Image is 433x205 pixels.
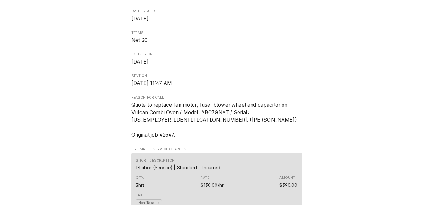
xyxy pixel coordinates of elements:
div: Short Description [136,158,220,171]
span: Reason for Call [131,101,302,139]
span: Sent On [131,73,302,79]
div: Reason for Call [131,95,302,139]
div: Rate [201,175,209,180]
div: Amount [279,175,297,188]
span: Date Issued [131,15,302,23]
div: Expires On [131,52,302,65]
span: Sent On [131,80,302,87]
div: Quantity [136,182,145,188]
div: Sent On [131,73,302,87]
span: [DATE] 11:47 AM [131,80,172,86]
div: Short Description [136,158,175,163]
div: Price [201,182,224,188]
span: Expires On [131,52,302,57]
span: Date Issued [131,9,302,14]
div: Amount [279,175,295,180]
span: Expires On [131,58,302,66]
span: Net 30 [131,37,148,43]
div: Quantity [136,175,145,188]
div: Date Issued [131,9,302,22]
div: Tax [136,193,142,198]
span: Estimated Service Charges [131,147,302,152]
span: [DATE] [131,16,149,22]
span: Reason for Call [131,95,302,100]
span: Terms [131,30,302,35]
div: Short Description [136,164,220,171]
div: Price [201,175,224,188]
div: Terms [131,30,302,44]
div: Qty. [136,175,144,180]
span: Quote to replace fan motor, fuse, blower wheel and capacitor on Vulcan Combi Oven / Model: ABC7GN... [131,102,297,138]
span: Terms [131,36,302,44]
span: [DATE] [131,59,149,65]
div: Amount [279,182,297,188]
